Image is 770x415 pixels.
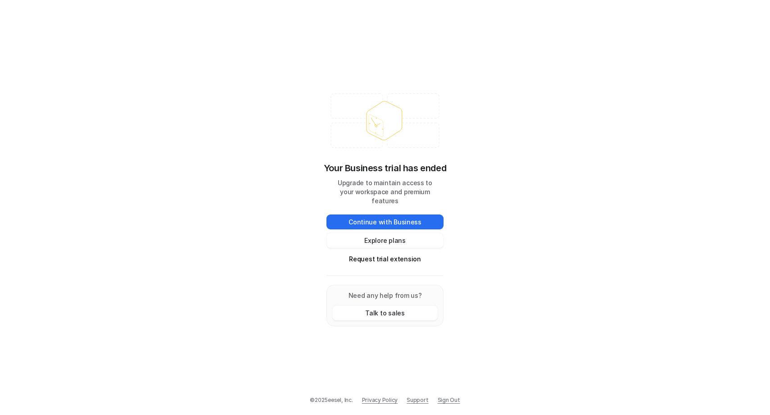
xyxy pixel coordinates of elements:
button: Request trial extension [326,251,444,266]
button: Explore plans [326,233,444,248]
p: © 2025 eesel, Inc. [310,396,353,404]
p: Need any help from us? [332,291,438,300]
a: Sign Out [438,396,460,404]
a: Privacy Policy [362,396,398,404]
p: Upgrade to maintain access to your workspace and premium features [326,178,444,205]
span: Support [407,396,428,404]
button: Continue with Business [326,214,444,229]
p: Your Business trial has ended [324,161,446,175]
button: Talk to sales [332,306,438,320]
